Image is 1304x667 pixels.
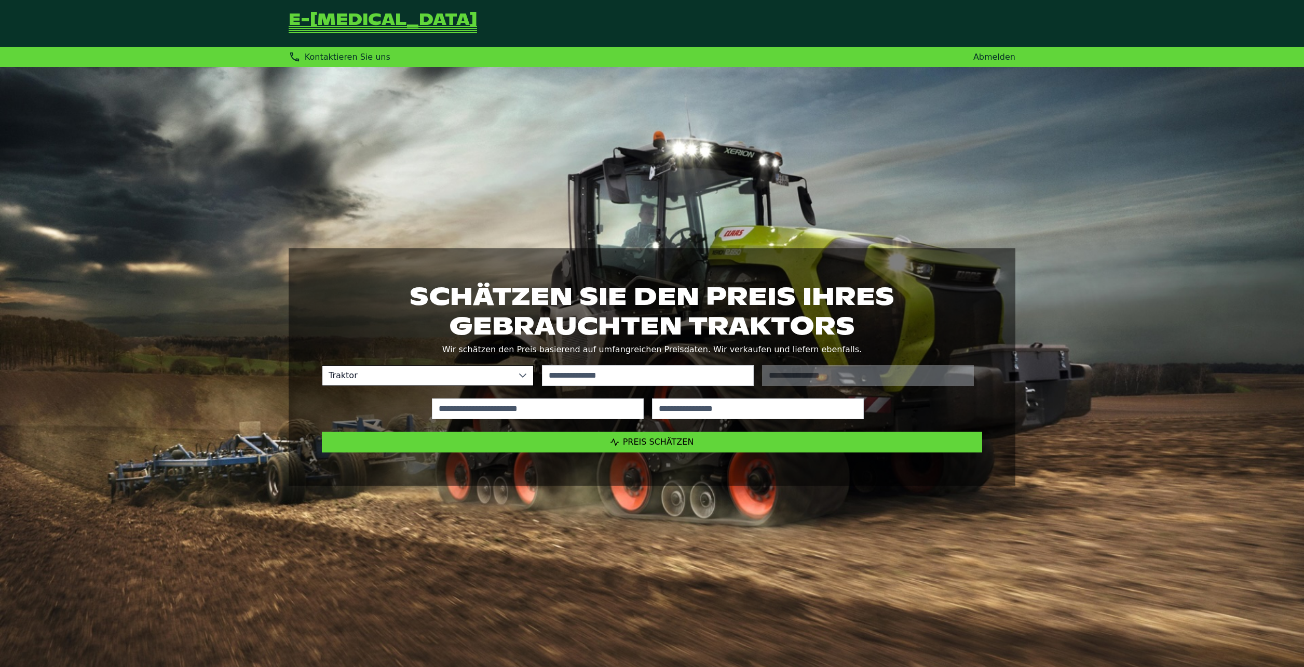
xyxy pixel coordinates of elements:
div: Kontaktieren Sie uns [289,51,390,63]
h1: Schätzen Sie den Preis Ihres gebrauchten Traktors [322,282,982,340]
a: Abmelden [973,52,1015,62]
p: Wir schätzen den Preis basierend auf umfangreichen Preisdaten. Wir verkaufen und liefern ebenfalls. [322,342,982,357]
span: Traktor [322,366,512,385]
span: Preis schätzen [623,437,694,447]
a: Zurück zur Startseite [289,12,477,34]
button: Preis schätzen [322,432,982,452]
span: Kontaktieren Sie uns [305,52,390,62]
